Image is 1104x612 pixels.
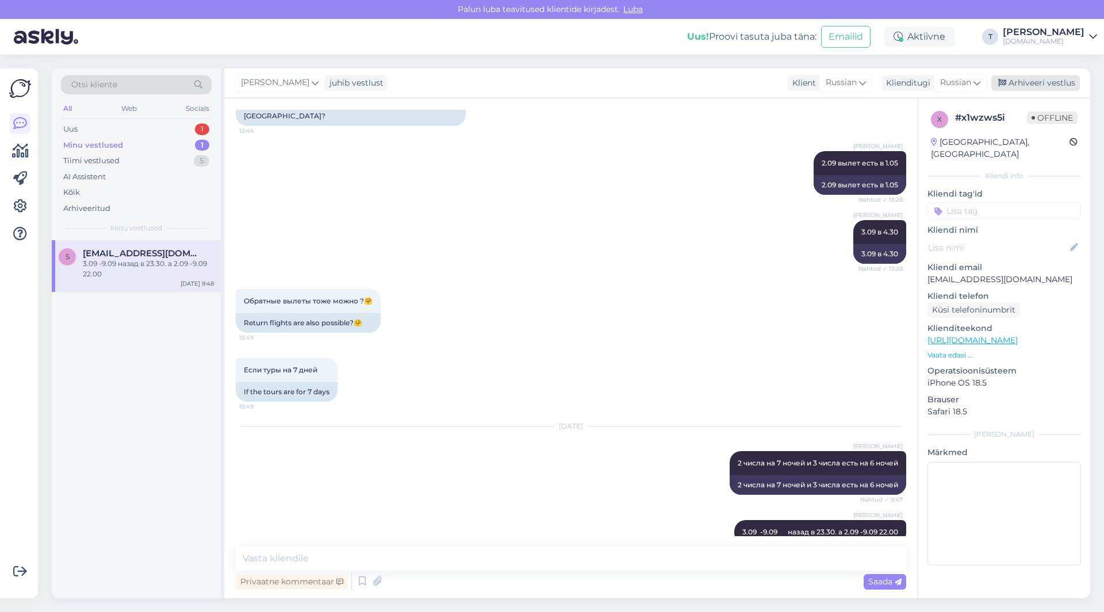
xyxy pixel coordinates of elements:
[63,171,106,183] div: AI Assistent
[236,382,338,402] div: If the tours are for 7 days
[63,187,80,198] div: Kõik
[83,248,202,259] span: senja12341@hotmail.com
[927,406,1081,418] p: Safari 18.5
[853,442,903,451] span: [PERSON_NAME]
[1003,28,1097,46] a: [PERSON_NAME][DOMAIN_NAME]
[927,429,1081,440] div: [PERSON_NAME]
[236,313,381,333] div: Return flights are also possible?🤗
[927,261,1081,274] p: Kliendi email
[858,195,903,204] span: Nähtud ✓ 13:28
[853,142,903,151] span: [PERSON_NAME]
[241,76,309,89] span: [PERSON_NAME]
[881,77,930,89] div: Klienditugi
[927,290,1081,302] p: Kliendi telefon
[236,421,906,432] div: [DATE]
[9,78,31,99] img: Askly Logo
[940,76,971,89] span: Russian
[181,279,214,288] div: [DATE] 9:48
[1003,37,1084,46] div: [DOMAIN_NAME]
[1027,111,1078,124] span: Offline
[66,252,70,261] span: s
[858,264,903,273] span: Nähtud ✓ 13:28
[931,136,1069,160] div: [GEOGRAPHIC_DATA], [GEOGRAPHIC_DATA]
[927,394,1081,406] p: Brauser
[325,77,384,89] div: juhib vestlust
[884,26,954,47] div: Aktiivne
[853,244,906,264] div: 3.09 в 4.30
[183,101,212,116] div: Socials
[982,29,998,45] div: T
[71,79,117,91] span: Otsi kliente
[927,365,1081,377] p: Operatsioonisüsteem
[239,333,282,342] span: 15:49
[927,335,1018,345] a: [URL][DOMAIN_NAME]
[1003,28,1084,37] div: [PERSON_NAME]
[236,574,348,590] div: Privaatne kommentaar
[195,124,209,135] div: 1
[195,140,209,151] div: 1
[927,350,1081,360] p: Vaata edasi ...
[861,228,898,236] span: 3.09 в 4.30
[927,447,1081,459] p: Märkmed
[853,511,903,519] span: [PERSON_NAME]
[860,495,903,504] span: Nähtud ✓ 9:47
[826,76,857,89] span: Russian
[244,365,317,374] span: Если туры на 7 дней
[61,101,74,116] div: All
[928,241,1068,254] input: Lisa nimi
[620,4,646,14] span: Luba
[937,115,942,124] span: x
[742,528,898,536] span: 3.09 -9.09 назад в 23.30. а 2.09 -9.09 22.00
[822,159,898,167] span: 2.09 вылет есть в 1.05
[853,211,903,220] span: [PERSON_NAME]
[236,96,466,126] div: Hello, can I know the flight times for 2.09 and 3.09 to [GEOGRAPHIC_DATA]?
[63,203,110,214] div: Arhiveeritud
[927,202,1081,220] input: Lisa tag
[788,77,816,89] div: Klient
[955,111,1027,125] div: # x1wzws5i
[63,140,123,151] div: Minu vestlused
[927,302,1020,318] div: Küsi telefoninumbrit
[927,322,1081,334] p: Klienditeekond
[927,171,1081,181] div: Kliendi info
[63,124,78,135] div: Uus
[927,188,1081,200] p: Kliendi tag'id
[927,274,1081,286] p: [EMAIL_ADDRESS][DOMAIN_NAME]
[927,224,1081,236] p: Kliendi nimi
[83,259,214,279] div: 3.09 -9.09 назад в 23.30. а 2.09 -9.09 22.00
[927,377,1081,389] p: iPhone OS 18.5
[239,126,282,135] span: 12:44
[110,223,162,233] span: Minu vestlused
[194,155,209,167] div: 5
[244,297,373,305] span: Обратные вылеты тоже можно ?🤗
[868,576,902,587] span: Saada
[239,402,282,411] span: 15:49
[63,155,120,167] div: Tiimi vestlused
[119,101,139,116] div: Web
[687,30,816,44] div: Proovi tasuta juba täna:
[821,26,871,48] button: Emailid
[687,31,709,42] b: Uus!
[730,475,906,495] div: 2 числа на 7 ночей и 3 числа есть на 6 ночей
[738,459,898,467] span: 2 числа на 7 ночей и 3 числа есть на 6 ночей
[991,75,1080,91] div: Arhiveeri vestlus
[814,175,906,195] div: 2.09 вылет есть в 1.05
